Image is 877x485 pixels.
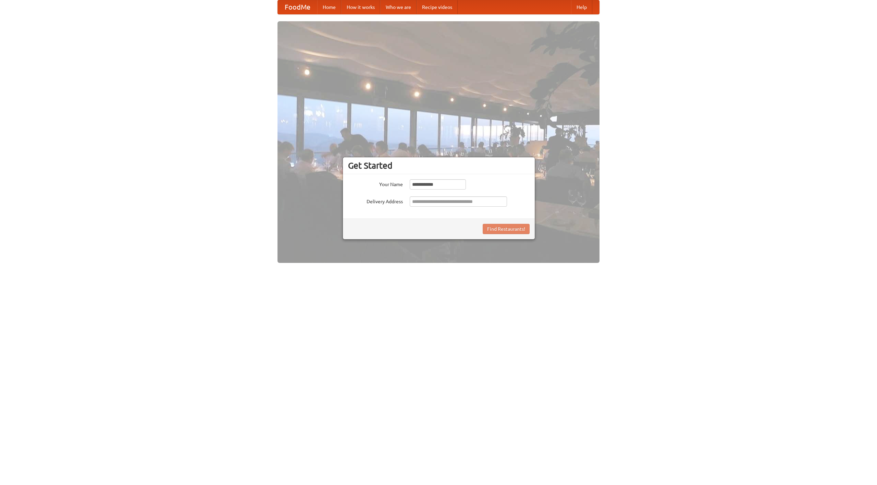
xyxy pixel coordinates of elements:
a: How it works [341,0,380,14]
label: Delivery Address [348,196,403,205]
h3: Get Started [348,160,530,171]
a: Who we are [380,0,417,14]
a: Help [571,0,592,14]
a: Recipe videos [417,0,458,14]
a: Home [317,0,341,14]
button: Find Restaurants! [483,224,530,234]
label: Your Name [348,179,403,188]
a: FoodMe [278,0,317,14]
